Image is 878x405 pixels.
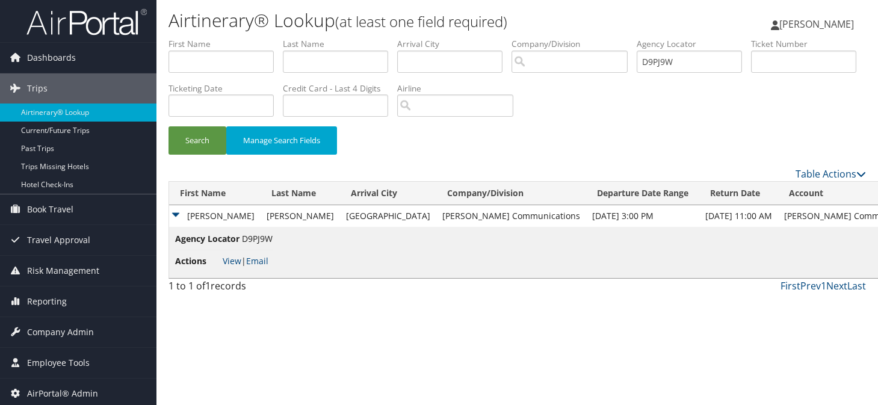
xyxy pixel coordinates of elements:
[27,43,76,73] span: Dashboards
[779,17,854,31] span: [PERSON_NAME]
[26,8,147,36] img: airportal-logo.png
[512,38,637,50] label: Company/Division
[226,126,337,155] button: Manage Search Fields
[175,255,220,268] span: Actions
[27,194,73,224] span: Book Travel
[397,82,522,94] label: Airline
[27,73,48,104] span: Trips
[27,256,99,286] span: Risk Management
[223,255,241,267] a: View
[586,205,699,227] td: [DATE] 3:00 PM
[168,8,634,33] h1: Airtinerary® Lookup
[261,182,340,205] th: Last Name: activate to sort column ascending
[283,38,397,50] label: Last Name
[699,205,778,227] td: [DATE] 11:00 AM
[261,205,340,227] td: [PERSON_NAME]
[27,286,67,317] span: Reporting
[796,167,866,181] a: Table Actions
[27,317,94,347] span: Company Admin
[821,279,826,292] a: 1
[335,11,507,31] small: (at least one field required)
[847,279,866,292] a: Last
[168,38,283,50] label: First Name
[340,182,436,205] th: Arrival City: activate to sort column ascending
[436,205,586,227] td: [PERSON_NAME] Communications
[340,205,436,227] td: [GEOGRAPHIC_DATA]
[771,6,866,42] a: [PERSON_NAME]
[168,82,283,94] label: Ticketing Date
[169,205,261,227] td: [PERSON_NAME]
[699,182,778,205] th: Return Date: activate to sort column ascending
[751,38,865,50] label: Ticket Number
[175,232,240,246] span: Agency Locator
[168,279,329,299] div: 1 to 1 of records
[436,182,586,205] th: Company/Division
[246,255,268,267] a: Email
[27,348,90,378] span: Employee Tools
[586,182,699,205] th: Departure Date Range: activate to sort column ascending
[397,38,512,50] label: Arrival City
[27,225,90,255] span: Travel Approval
[242,233,273,244] span: D9PJ9W
[781,279,800,292] a: First
[168,126,226,155] button: Search
[223,255,268,267] span: |
[283,82,397,94] label: Credit Card - Last 4 Digits
[205,279,211,292] span: 1
[637,38,751,50] label: Agency Locator
[826,279,847,292] a: Next
[800,279,821,292] a: Prev
[169,182,261,205] th: First Name: activate to sort column ascending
